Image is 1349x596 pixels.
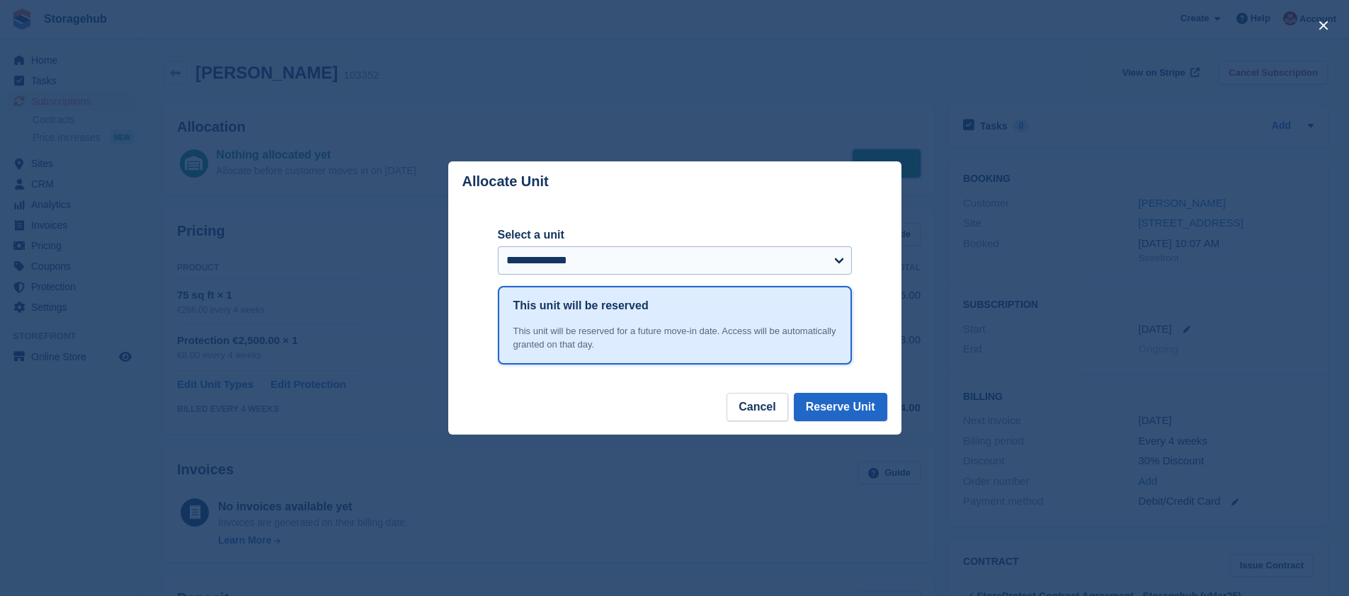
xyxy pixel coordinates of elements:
[513,324,836,352] div: This unit will be reserved for a future move-in date. Access will be automatically granted on tha...
[498,227,852,243] label: Select a unit
[1312,14,1335,37] button: close
[462,173,549,190] p: Allocate Unit
[727,393,787,421] button: Cancel
[513,297,649,314] h1: This unit will be reserved
[794,393,887,421] button: Reserve Unit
